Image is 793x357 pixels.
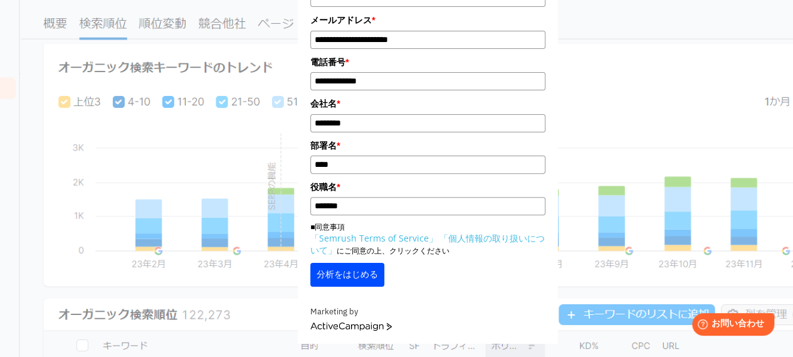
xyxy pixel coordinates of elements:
label: 電話番号 [310,55,545,69]
p: ■同意事項 にご同意の上、クリックください [310,221,545,257]
label: 部署名 [310,139,545,152]
div: Marketing by [310,306,545,319]
a: 「個人情報の取り扱いについて」 [310,232,545,256]
button: 分析をはじめる [310,263,384,287]
label: 役職名 [310,180,545,194]
label: メールアドレス [310,13,545,27]
iframe: Help widget launcher [681,308,779,343]
label: 会社名 [310,97,545,110]
a: 「Semrush Terms of Service」 [310,232,438,244]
